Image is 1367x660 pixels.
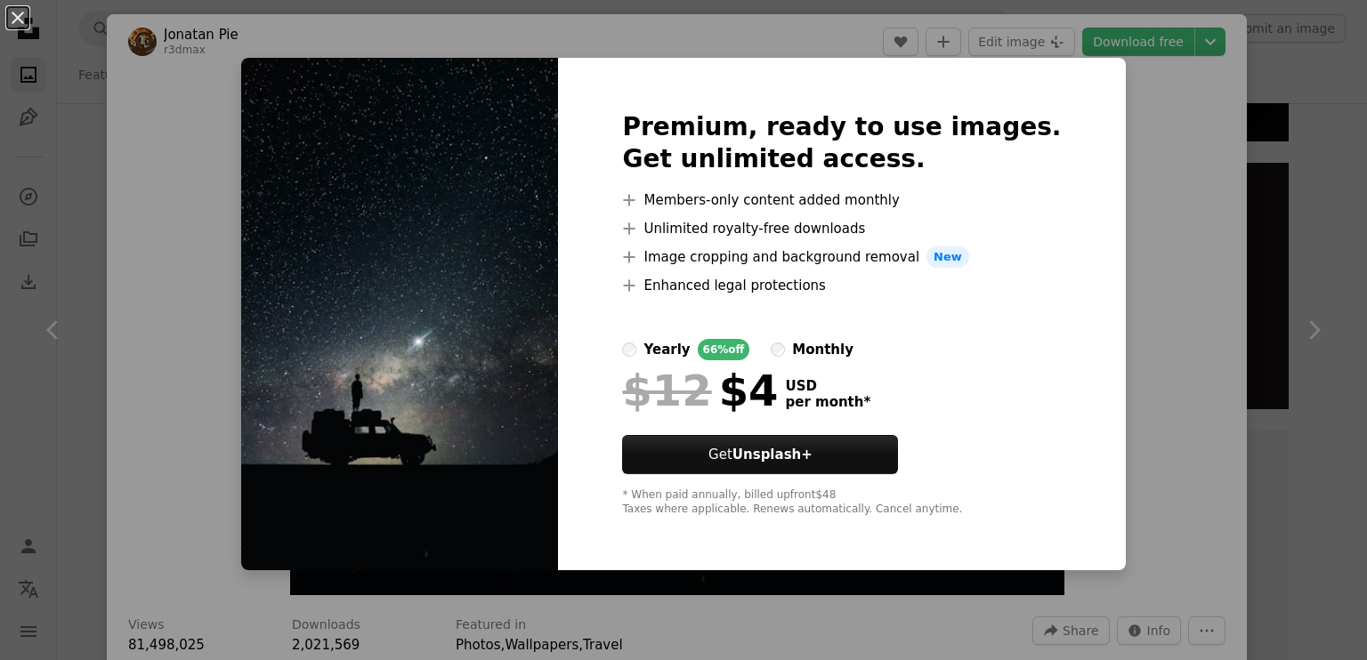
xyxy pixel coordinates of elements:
[643,339,690,360] div: yearly
[792,339,853,360] div: monthly
[622,367,711,414] span: $12
[622,111,1061,175] h2: Premium, ready to use images. Get unlimited access.
[241,58,558,570] img: photo-1484950763426-56b5bf172dbb
[622,275,1061,296] li: Enhanced legal protections
[926,246,969,268] span: New
[698,339,750,360] div: 66% off
[732,447,813,463] strong: Unsplash+
[785,394,870,410] span: per month *
[622,342,636,357] input: yearly66%off
[622,189,1061,211] li: Members-only content added monthly
[785,378,870,394] span: USD
[622,367,778,414] div: $4
[771,342,785,357] input: monthly
[622,246,1061,268] li: Image cropping and background removal
[622,218,1061,239] li: Unlimited royalty-free downloads
[622,488,1061,517] div: * When paid annually, billed upfront $48 Taxes where applicable. Renews automatically. Cancel any...
[622,435,898,474] button: GetUnsplash+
